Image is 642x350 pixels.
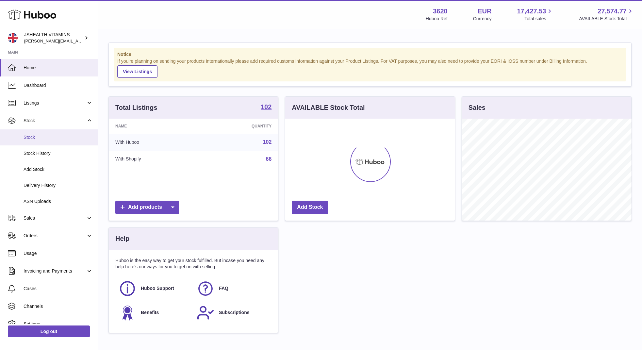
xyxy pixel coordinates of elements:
[517,7,553,22] a: 17,427.53 Total sales
[219,309,249,316] span: Subscriptions
[598,7,627,16] span: 27,574.77
[469,103,486,112] h3: Sales
[263,139,272,145] a: 102
[24,166,93,173] span: Add Stock
[115,234,129,243] h3: Help
[24,286,93,292] span: Cases
[426,16,448,22] div: Huboo Ref
[115,201,179,214] a: Add products
[292,201,328,214] a: Add Stock
[197,280,268,297] a: FAQ
[24,82,93,89] span: Dashboard
[24,215,86,221] span: Sales
[109,134,200,151] td: With Huboo
[261,104,272,111] a: 102
[117,65,157,78] a: View Listings
[141,285,174,292] span: Huboo Support
[119,304,190,322] a: Benefits
[24,303,93,309] span: Channels
[24,268,86,274] span: Invoicing and Payments
[141,309,159,316] span: Benefits
[119,280,190,297] a: Huboo Support
[478,7,491,16] strong: EUR
[579,7,634,22] a: 27,574.77 AVAILABLE Stock Total
[24,233,86,239] span: Orders
[115,258,272,270] p: Huboo is the easy way to get your stock fulfilled. But incase you need any help here's our ways f...
[24,100,86,106] span: Listings
[8,325,90,337] a: Log out
[24,321,93,327] span: Settings
[200,119,278,134] th: Quantity
[261,104,272,110] strong: 102
[24,150,93,157] span: Stock History
[24,32,83,44] div: JSHEALTH VITAMINS
[292,103,365,112] h3: AVAILABLE Stock Total
[8,33,18,43] img: francesca@jshealthvitamins.com
[219,285,228,292] span: FAQ
[24,198,93,205] span: ASN Uploads
[197,304,268,322] a: Subscriptions
[24,182,93,189] span: Delivery History
[579,16,634,22] span: AVAILABLE Stock Total
[117,51,623,58] strong: Notice
[109,151,200,168] td: With Shopify
[473,16,492,22] div: Currency
[433,7,448,16] strong: 3620
[517,7,546,16] span: 17,427.53
[266,156,272,162] a: 66
[24,65,93,71] span: Home
[24,118,86,124] span: Stock
[524,16,553,22] span: Total sales
[24,38,131,43] span: [PERSON_NAME][EMAIL_ADDRESS][DOMAIN_NAME]
[117,58,623,78] div: If you're planning on sending your products internationally please add required customs informati...
[109,119,200,134] th: Name
[24,250,93,257] span: Usage
[115,103,157,112] h3: Total Listings
[24,134,93,141] span: Stock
